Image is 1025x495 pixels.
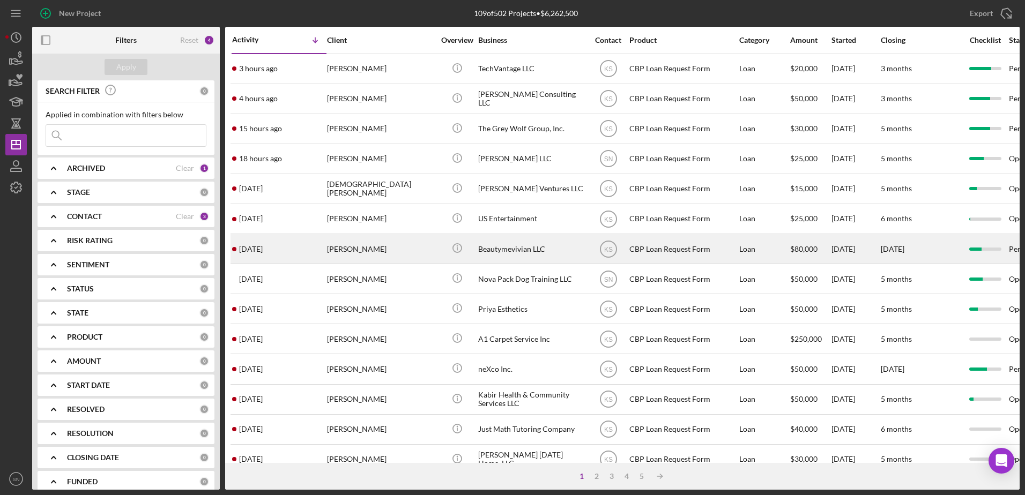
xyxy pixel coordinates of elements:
[67,236,113,245] b: RISK RATING
[478,445,585,474] div: [PERSON_NAME] [DATE] Home, LLC
[604,95,612,103] text: KS
[199,236,209,245] div: 0
[831,36,880,44] div: Started
[739,55,789,83] div: Loan
[478,115,585,143] div: The Grey Wolf Group, Inc.
[790,205,830,233] div: $25,000
[327,175,434,203] div: [DEMOGRAPHIC_DATA][PERSON_NAME]
[604,396,612,403] text: KS
[629,235,737,263] div: CBP Loan Request Form
[59,3,101,24] div: New Project
[105,59,147,75] button: Apply
[831,235,880,263] div: [DATE]
[604,366,612,373] text: KS
[478,175,585,203] div: [PERSON_NAME] Ventures LLC
[327,55,434,83] div: [PERSON_NAME]
[790,36,830,44] div: Amount
[629,175,737,203] div: CBP Loan Request Form
[199,356,209,366] div: 0
[629,205,737,233] div: CBP Loan Request Form
[739,445,789,474] div: Loan
[478,325,585,353] div: A1 Carpet Service Inc
[199,429,209,438] div: 0
[629,385,737,414] div: CBP Loan Request Form
[5,468,27,490] button: SN
[739,415,789,444] div: Loan
[831,415,880,444] div: [DATE]
[327,355,434,383] div: [PERSON_NAME]
[199,284,209,294] div: 0
[204,35,214,46] div: 4
[239,245,263,253] time: 2025-08-23 22:39
[629,355,737,383] div: CBP Loan Request Form
[239,184,263,193] time: 2025-08-25 18:03
[478,235,585,263] div: Beautymevivian LLC
[629,325,737,353] div: CBP Loan Request Form
[199,332,209,342] div: 0
[629,85,737,113] div: CBP Loan Request Form
[327,325,434,353] div: [PERSON_NAME]
[962,36,1008,44] div: Checklist
[604,155,613,163] text: SN
[989,448,1014,474] div: Open Intercom Messenger
[176,164,194,172] div: Clear
[199,212,209,221] div: 3
[327,145,434,173] div: [PERSON_NAME]
[574,472,589,481] div: 1
[67,477,98,486] b: FUNDED
[478,295,585,323] div: Priya Esthetics
[478,85,585,113] div: [PERSON_NAME] Consulting LLC
[239,335,263,343] time: 2025-08-22 13:28
[199,260,209,269] div: 0
[881,454,912,463] time: 5 months
[478,55,585,83] div: TechVantage LLC
[589,472,604,481] div: 2
[239,154,282,163] time: 2025-08-26 02:00
[46,87,100,95] b: SEARCH FILTER
[831,355,880,383] div: [DATE]
[604,335,612,343] text: KS
[67,164,105,172] b: ARCHIVED
[881,124,912,133] time: 5 months
[739,325,789,353] div: Loan
[239,64,278,73] time: 2025-08-26 16:26
[629,55,737,83] div: CBP Loan Request Form
[478,265,585,293] div: Nova Pack Dog Training LLC
[327,235,434,263] div: [PERSON_NAME]
[604,305,612,313] text: KS
[478,36,585,44] div: Business
[881,394,912,403] time: 5 months
[881,184,912,193] time: 5 months
[881,334,912,343] time: 5 months
[790,295,830,323] div: $50,000
[790,115,830,143] div: $30,000
[629,115,737,143] div: CBP Loan Request Form
[739,235,789,263] div: Loan
[881,274,912,283] time: 5 months
[437,36,477,44] div: Overview
[239,124,282,133] time: 2025-08-26 04:25
[619,472,634,481] div: 4
[604,426,612,433] text: KS
[831,385,880,414] div: [DATE]
[881,244,904,253] time: [DATE]
[67,333,102,341] b: PRODUCT
[239,365,263,373] time: 2025-08-21 12:21
[634,472,649,481] div: 5
[959,3,1020,24] button: Export
[629,145,737,173] div: CBP Loan Request Form
[881,94,912,103] time: 3 months
[67,453,119,462] b: CLOSING DATE
[180,36,198,44] div: Reset
[327,385,434,414] div: [PERSON_NAME]
[881,424,912,433] time: 6 months
[327,415,434,444] div: [PERSON_NAME]
[790,235,830,263] div: $80,000
[739,265,789,293] div: Loan
[604,275,613,283] text: SN
[239,455,263,463] time: 2025-08-18 20:43
[199,453,209,462] div: 0
[239,214,263,223] time: 2025-08-25 14:42
[327,115,434,143] div: [PERSON_NAME]
[327,265,434,293] div: [PERSON_NAME]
